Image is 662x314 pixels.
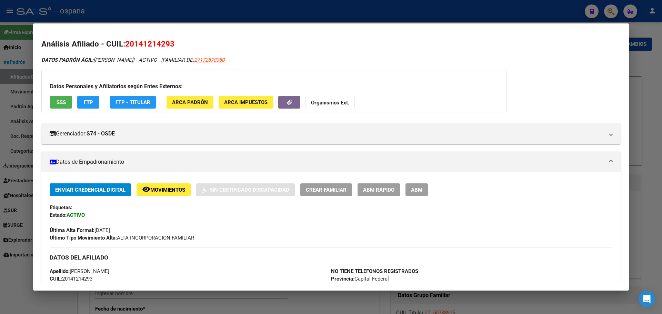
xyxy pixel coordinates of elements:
strong: Organismos Ext. [311,100,349,106]
i: | ACTIVO | [41,57,224,63]
div: Open Intercom Messenger [639,291,655,307]
h3: Datos Personales y Afiliatorios según Entes Externos: [50,82,498,91]
span: [DATE] [50,227,110,233]
mat-expansion-panel-header: Gerenciador:S74 - OSDE [41,123,621,144]
button: Sin Certificado Discapacidad [196,183,295,196]
strong: Ultimo Tipo Movimiento Alta: [50,235,117,241]
button: ABM [405,183,428,196]
span: [PERSON_NAME] [41,57,133,63]
span: 27172878380 [194,57,224,63]
span: 20141214293 [125,39,174,48]
strong: CUIL: [50,276,62,282]
span: FAMILIAR DE: [162,57,224,63]
button: Crear Familiar [300,183,352,196]
span: ARCA Padrón [172,99,208,105]
mat-panel-title: Gerenciador: [50,130,604,138]
strong: NO TIENE TELEFONOS REGISTRADOS [331,268,418,274]
button: FTP [77,96,99,109]
strong: Apellido: [50,268,70,274]
span: Enviar Credencial Digital [55,187,126,193]
mat-panel-title: Datos de Empadronamiento [50,158,604,166]
button: Organismos Ext. [305,96,355,109]
strong: Etiquetas: [50,204,72,211]
span: FTP [84,99,93,105]
h2: Análisis Afiliado - CUIL: [41,38,621,50]
span: Movimientos [150,187,185,193]
span: ABM [411,187,422,193]
strong: DATOS PADRÓN ÁGIL: [41,57,93,63]
mat-icon: remove_red_eye [142,185,150,193]
span: Capital Federal [331,276,389,282]
span: ARCA Impuestos [224,99,268,105]
span: 20141214293 [50,276,92,282]
button: ABM Rápido [358,183,400,196]
span: Sin Certificado Discapacidad [210,187,289,193]
span: ALTA INCORPORACION FAMILIAR [50,235,194,241]
mat-expansion-panel-header: Datos de Empadronamiento [41,152,621,172]
button: ARCA Padrón [167,96,213,109]
button: ARCA Impuestos [219,96,273,109]
strong: ACTIVO [67,212,85,218]
strong: Provincia: [331,276,354,282]
strong: Última Alta Formal: [50,227,94,233]
span: ABM Rápido [363,187,394,193]
span: FTP - Titular [116,99,150,105]
button: FTP - Titular [110,96,156,109]
span: Crear Familiar [306,187,347,193]
button: SSS [50,96,72,109]
span: [PERSON_NAME] [50,268,109,274]
button: Enviar Credencial Digital [50,183,131,196]
strong: Estado: [50,212,67,218]
span: SSS [57,99,66,105]
h3: DATOS DEL AFILIADO [50,254,612,261]
strong: S74 - OSDE [87,130,115,138]
button: Movimientos [137,183,191,196]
